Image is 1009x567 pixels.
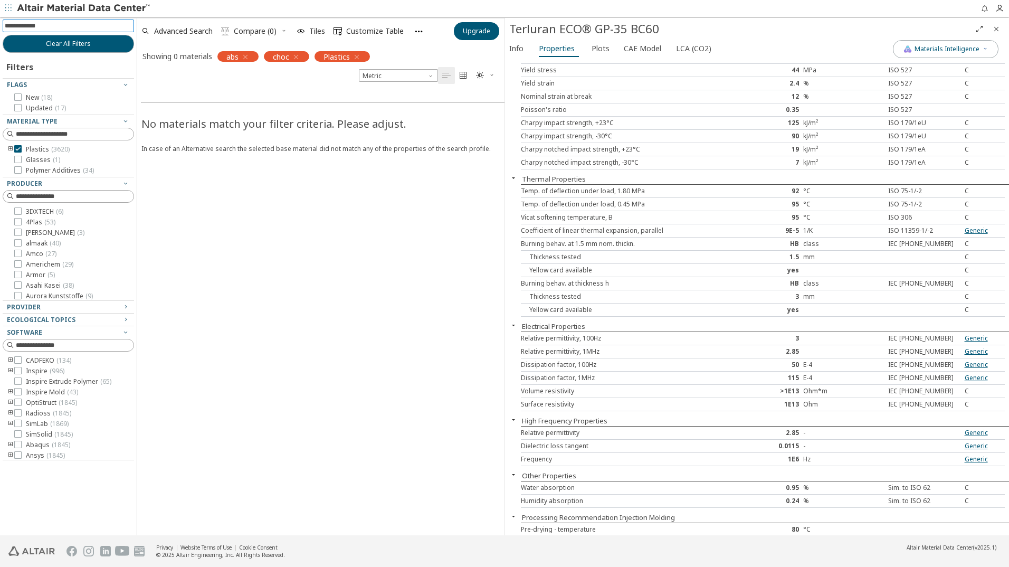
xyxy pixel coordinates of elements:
[884,79,965,88] div: ISO 527
[965,484,1005,492] div: C
[7,441,14,449] i: toogle group
[803,240,884,248] div: class
[884,387,965,395] div: IEC [PHONE_NUMBER]
[965,292,1005,301] div: C
[521,158,722,167] div: Charpy notched impact strength, -30°C
[26,451,65,460] span: Ansys
[965,387,1005,395] div: C
[803,497,884,505] div: %
[505,321,522,329] button: Close
[722,132,803,140] div: 90
[26,409,71,418] span: Radioss
[83,166,94,175] span: ( 34 )
[26,145,70,154] span: Plastics
[722,442,803,450] div: 0.0115
[722,525,803,534] div: 80
[884,374,965,382] div: IEC [PHONE_NUMBER]
[803,361,884,369] div: E-4
[50,239,61,248] span: ( 40 )
[722,119,803,127] div: 125
[803,279,884,288] div: class
[965,497,1005,505] div: C
[521,455,722,464] div: Frequency
[3,314,134,326] button: Ecological Topics
[884,400,965,409] div: IEC [PHONE_NUMBER]
[965,253,1005,261] div: C
[26,104,66,112] span: Updated
[722,347,803,356] div: 2.85
[522,471,576,480] button: Other Properties
[903,45,912,53] img: AI Copilot
[505,174,522,182] button: Close
[521,106,722,114] div: Poisson's ratio
[965,306,1005,314] div: C
[63,281,74,290] span: ( 38 )
[884,132,965,140] div: ISO 179/1eU
[47,270,55,279] span: ( 5 )
[965,158,1005,167] div: C
[7,409,14,418] i: toogle group
[884,347,965,356] div: IEC [PHONE_NUMBER]
[722,374,803,382] div: 115
[722,400,803,409] div: 1E13
[965,187,1005,195] div: C
[26,239,61,248] span: almaak
[722,497,803,505] div: 0.24
[722,306,803,314] div: yes
[463,27,490,35] span: Upgrade
[965,279,1005,288] div: C
[803,442,884,450] div: -
[26,271,55,279] span: Armor
[624,40,661,57] span: CAE Model
[965,119,1005,127] div: C
[7,315,75,324] span: Ecological Topics
[521,361,722,369] div: Dissipation factor, 100Hz
[26,218,55,226] span: 4Plas
[26,250,56,258] span: Amco
[3,79,134,91] button: Flags
[965,66,1005,74] div: C
[154,27,213,35] span: Advanced Search
[965,266,1005,275] div: C
[722,200,803,209] div: 95
[722,292,803,301] div: 3
[965,79,1005,88] div: C
[46,40,91,48] span: Clear All Filters
[26,156,60,164] span: Glasses
[521,187,722,195] div: Temp. of deflection under load, 1.80 MPa
[521,387,722,395] div: Volume resistivity
[521,226,722,235] div: Coefficient of linear thermal expansion, parallel
[965,441,988,450] a: Generic
[988,21,1005,37] button: Close
[676,40,711,57] span: LCA (CO2)
[359,69,438,82] div: Unit System
[521,374,722,382] div: Dissipation factor, 1MHz
[476,71,484,80] i: 
[539,40,575,57] span: Properties
[51,145,70,154] span: ( 3620 )
[722,429,803,437] div: 2.85
[722,361,803,369] div: 50
[965,145,1005,154] div: C
[722,334,803,343] div: 3
[803,79,884,88] div: %
[7,328,42,337] span: Software
[722,158,803,167] div: 7
[3,177,134,190] button: Producer
[521,145,722,154] div: Charpy notched impact strength, +23°C
[156,551,285,559] div: © 2025 Altair Engineering, Inc. All Rights Reserved.
[803,374,884,382] div: E-4
[7,303,41,311] span: Provider
[803,429,884,437] div: -
[7,117,58,126] span: Material Type
[803,253,884,261] div: mm
[26,377,111,386] span: Inspire Extrude Polymer
[803,213,884,222] div: °C
[803,226,884,235] div: 1/K
[722,253,803,261] div: 1.5
[26,356,71,365] span: CADFEKO
[505,415,522,424] button: Close
[521,525,722,534] div: Pre-drying - temperature
[722,79,803,88] div: 2.4
[7,388,14,396] i: toogle group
